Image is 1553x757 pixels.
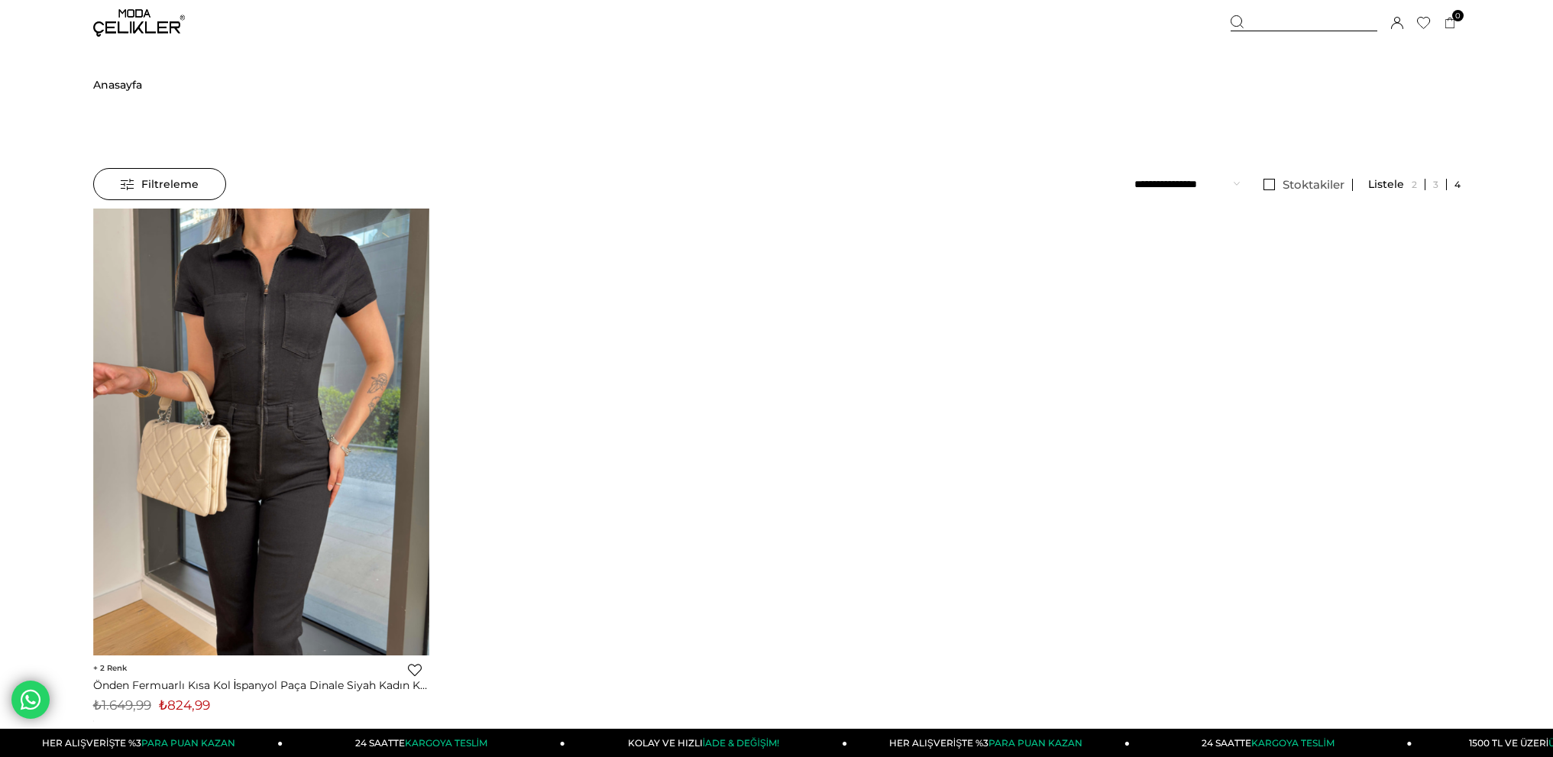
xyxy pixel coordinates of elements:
span: 0 [1452,10,1464,21]
img: png;base64,iVBORw0KGgoAAAANSUhEUgAAAAEAAAABCAYAAAAfFcSJAAAAAXNSR0IArs4c6QAAAA1JREFUGFdjePfu3X8ACW... [93,721,94,722]
a: HER ALIŞVERİŞTE %3PARA PUAN KAZAN [1,729,283,757]
a: Favorilere Ekle [408,663,422,677]
span: Stoktakiler [1283,177,1344,192]
span: ₺1.649,99 [93,697,151,713]
a: 24 SAATTEKARGOYA TESLİM [1130,729,1412,757]
span: İADE & DEĞİŞİM! [703,737,779,749]
span: KARGOYA TESLİM [405,737,487,749]
a: HER ALIŞVERİŞTE %3PARA PUAN KAZAN [847,729,1130,757]
img: png;base64,iVBORw0KGgoAAAANSUhEUgAAAAEAAAABCAYAAAAfFcSJAAAAAXNSR0IArs4c6QAAAA1JREFUGFdjePfu3X8ACW... [93,720,94,721]
span: PARA PUAN KAZAN [141,737,235,749]
li: > [93,46,142,124]
span: KARGOYA TESLİM [1251,737,1334,749]
img: logo [93,9,185,37]
a: Stoktakiler [1256,179,1353,191]
a: Anasayfa [93,46,142,124]
a: 0 [1445,18,1456,29]
span: Filtreleme [121,169,199,199]
a: 24 SAATTEKARGOYA TESLİM [283,729,565,757]
img: Önden Fermuarlı Kısa Kol İspanyol Paça Dinale Siyah Kadın Kot Tulum 25Y288 [93,208,429,655]
a: KOLAY VE HIZLIİADE & DEĞİŞİM! [565,729,848,757]
span: 2 [93,663,127,673]
span: ₺824,99 [159,697,210,713]
a: Önden Fermuarlı Kısa Kol İspanyol Paça Dinale Siyah Kadın Kot Tulum 25Y288 [93,678,429,692]
span: PARA PUAN KAZAN [988,737,1082,749]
